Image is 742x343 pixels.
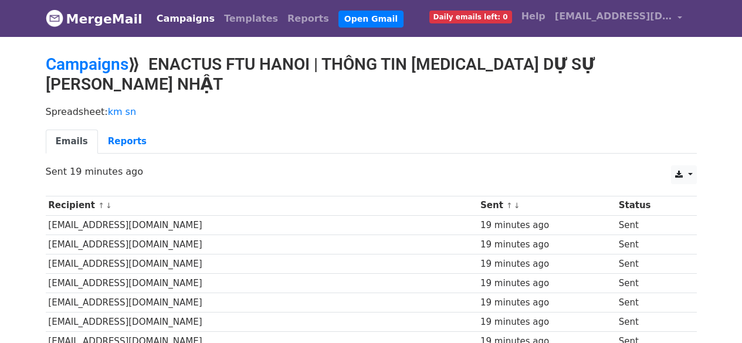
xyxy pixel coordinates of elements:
[480,277,613,290] div: 19 minutes ago
[46,215,478,235] td: [EMAIL_ADDRESS][DOMAIN_NAME]
[46,130,98,154] a: Emails
[46,274,478,293] td: [EMAIL_ADDRESS][DOMAIN_NAME]
[480,238,613,252] div: 19 minutes ago
[46,55,697,94] h2: ⟫ ENACTUS FTU HANOI | THÔNG TIN [MEDICAL_DATA] DỰ SỰ [PERSON_NAME] NHẬT
[480,315,613,329] div: 19 minutes ago
[46,9,63,27] img: MergeMail logo
[106,201,112,210] a: ↓
[108,106,136,117] a: km sn
[480,296,613,310] div: 19 minutes ago
[338,11,404,28] a: Open Gmail
[555,9,672,23] span: [EMAIL_ADDRESS][DOMAIN_NAME]
[616,313,686,332] td: Sent
[517,5,550,28] a: Help
[46,235,478,254] td: [EMAIL_ADDRESS][DOMAIN_NAME]
[219,7,283,30] a: Templates
[616,254,686,273] td: Sent
[46,313,478,332] td: [EMAIL_ADDRESS][DOMAIN_NAME]
[46,196,478,215] th: Recipient
[46,6,143,31] a: MergeMail
[46,254,478,273] td: [EMAIL_ADDRESS][DOMAIN_NAME]
[46,293,478,313] td: [EMAIL_ADDRESS][DOMAIN_NAME]
[46,106,697,118] p: Spreadsheet:
[480,257,613,271] div: 19 minutes ago
[98,201,104,210] a: ↑
[152,7,219,30] a: Campaigns
[98,130,157,154] a: Reports
[425,5,517,28] a: Daily emails left: 0
[506,201,513,210] a: ↑
[616,196,686,215] th: Status
[550,5,687,32] a: [EMAIL_ADDRESS][DOMAIN_NAME]
[480,219,613,232] div: 19 minutes ago
[616,235,686,254] td: Sent
[616,274,686,293] td: Sent
[429,11,512,23] span: Daily emails left: 0
[477,196,616,215] th: Sent
[46,55,128,74] a: Campaigns
[514,201,520,210] a: ↓
[616,293,686,313] td: Sent
[283,7,334,30] a: Reports
[616,215,686,235] td: Sent
[46,165,697,178] p: Sent 19 minutes ago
